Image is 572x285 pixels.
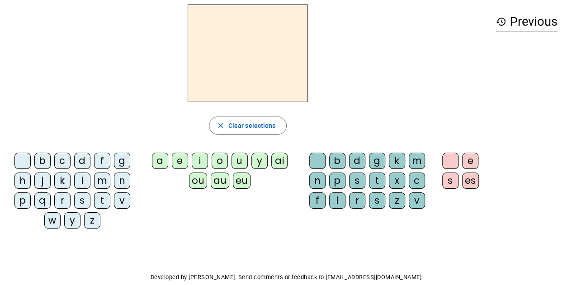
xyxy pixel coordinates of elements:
div: au [211,173,229,189]
div: z [84,212,100,229]
div: n [114,173,130,189]
div: ou [189,173,207,189]
div: y [251,153,268,169]
div: d [349,153,365,169]
div: g [114,153,130,169]
div: g [369,153,385,169]
div: b [34,153,51,169]
div: t [94,192,110,209]
div: n [309,173,326,189]
div: c [409,173,425,189]
div: q [34,192,51,209]
div: l [329,192,345,209]
div: es [462,173,479,189]
div: m [94,173,110,189]
div: u [232,153,248,169]
div: e [462,153,478,169]
mat-icon: close [217,121,225,130]
div: e [172,153,188,169]
div: s [442,173,459,189]
div: t [369,173,385,189]
div: v [409,192,425,209]
button: Clear selections [209,117,287,135]
div: a [152,153,168,169]
div: h [14,173,31,189]
div: c [54,153,71,169]
div: i [192,153,208,169]
div: k [389,153,405,169]
div: p [14,192,31,209]
div: z [389,192,405,209]
div: l [74,173,90,189]
div: j [34,173,51,189]
div: r [54,192,71,209]
span: Clear selections [228,120,276,131]
div: k [54,173,71,189]
div: w [44,212,61,229]
div: ai [271,153,288,169]
div: o [212,153,228,169]
div: s [369,192,385,209]
div: r [349,192,365,209]
p: Developed by [PERSON_NAME]. Send comments or feedback to [EMAIL_ADDRESS][DOMAIN_NAME] [7,272,565,283]
div: v [114,192,130,209]
div: f [309,192,326,209]
div: b [329,153,345,169]
div: y [64,212,80,229]
div: s [349,173,365,189]
div: p [329,173,345,189]
div: f [94,153,110,169]
div: x [389,173,405,189]
mat-icon: history [496,16,506,27]
div: eu [233,173,251,189]
div: d [74,153,90,169]
div: s [74,192,90,209]
div: m [409,153,425,169]
h3: Previous [496,12,558,32]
